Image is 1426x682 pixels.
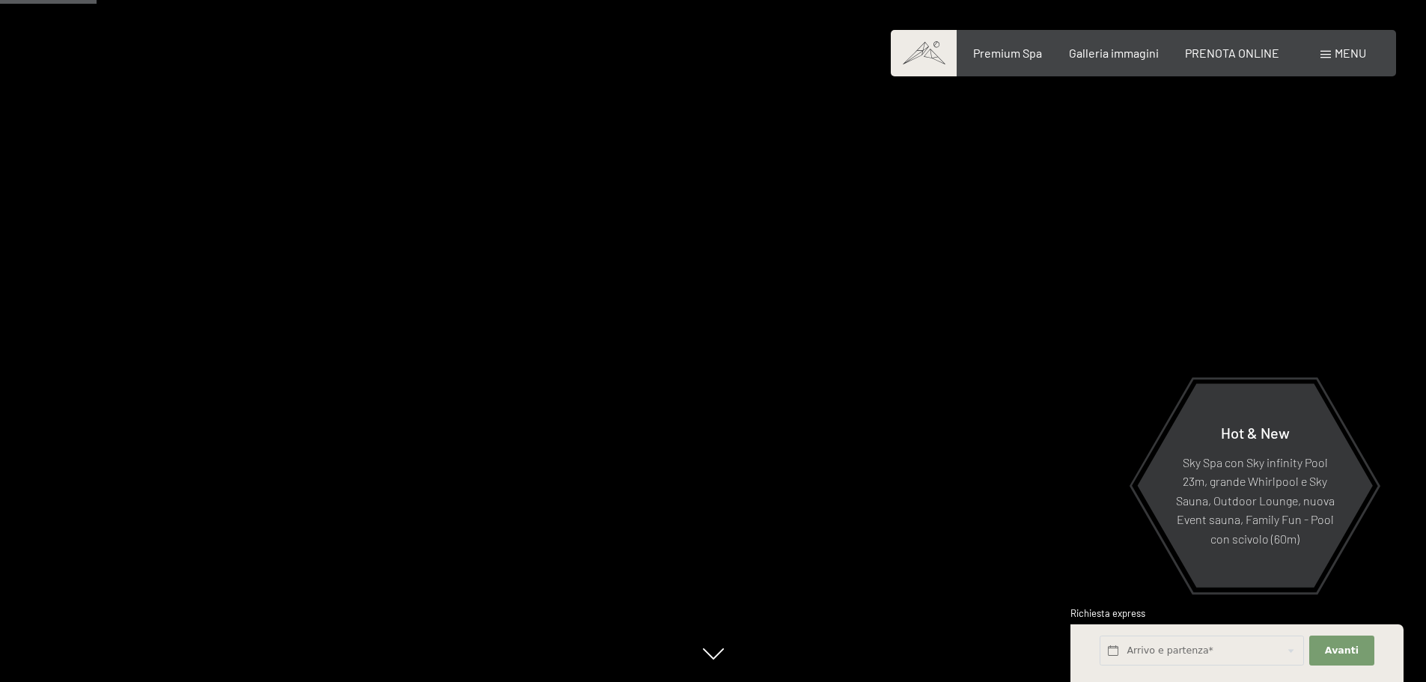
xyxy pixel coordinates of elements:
span: Menu [1335,46,1366,60]
span: Richiesta express [1070,607,1145,619]
span: Avanti [1325,644,1359,657]
a: Premium Spa [973,46,1042,60]
span: Hot & New [1221,423,1290,441]
button: Avanti [1309,636,1374,666]
a: PRENOTA ONLINE [1185,46,1279,60]
p: Sky Spa con Sky infinity Pool 23m, grande Whirlpool e Sky Sauna, Outdoor Lounge, nuova Event saun... [1174,452,1336,548]
a: Galleria immagini [1069,46,1159,60]
a: Hot & New Sky Spa con Sky infinity Pool 23m, grande Whirlpool e Sky Sauna, Outdoor Lounge, nuova ... [1136,383,1374,588]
